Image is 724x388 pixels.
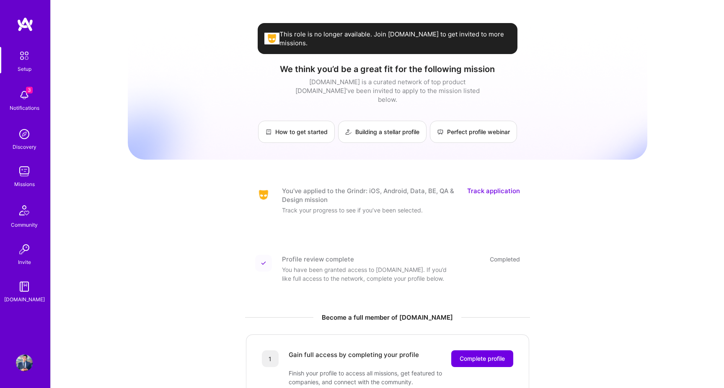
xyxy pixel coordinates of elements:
[26,87,33,93] span: 3
[13,142,36,151] div: Discovery
[10,103,39,112] div: Notifications
[4,295,45,304] div: [DOMAIN_NAME]
[18,65,31,73] div: Setup
[322,313,453,322] span: Become a full member of [DOMAIN_NAME]
[345,129,352,135] img: Building a stellar profile
[14,200,34,220] img: Community
[282,206,450,215] div: Track your progress to see if you’ve been selected.
[264,33,279,44] img: Company Logo
[16,126,33,142] img: discovery
[265,129,272,135] img: How to get started
[289,350,419,367] div: Gain full access by completing your profile
[16,241,33,258] img: Invite
[437,129,444,135] img: Perfect profile webinar
[261,261,266,266] img: Completed
[282,265,450,283] div: You have been granted access to [DOMAIN_NAME]. If you’d like full access to the network, complete...
[282,186,457,204] div: You’ve applied to the Grindr: iOS, Android, Data, BE, QA & Design mission
[16,47,33,65] img: setup
[17,17,34,32] img: logo
[255,189,272,201] img: Company Logo
[18,258,31,266] div: Invite
[16,163,33,180] img: teamwork
[14,180,35,189] div: Missions
[16,354,33,371] img: User Avatar
[258,121,335,143] a: How to get started
[282,255,354,264] div: Profile review complete
[128,64,647,74] h1: We think you’d be a great fit for the following mission
[460,354,505,363] span: Complete profile
[490,255,520,264] div: Completed
[16,87,33,103] img: bell
[467,186,520,204] a: Track application
[289,369,456,386] div: Finish your profile to access all missions, get featured to companies, and connect with the commu...
[262,350,279,367] div: 1
[279,30,511,47] span: This role is no longer available. Join [DOMAIN_NAME] to get invited to more missions.
[16,278,33,295] img: guide book
[430,121,517,143] a: Perfect profile webinar
[338,121,427,143] a: Building a stellar profile
[11,220,38,229] div: Community
[293,78,482,104] div: [DOMAIN_NAME] is a curated network of top product [DOMAIN_NAME]’ve been invited to apply to the m...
